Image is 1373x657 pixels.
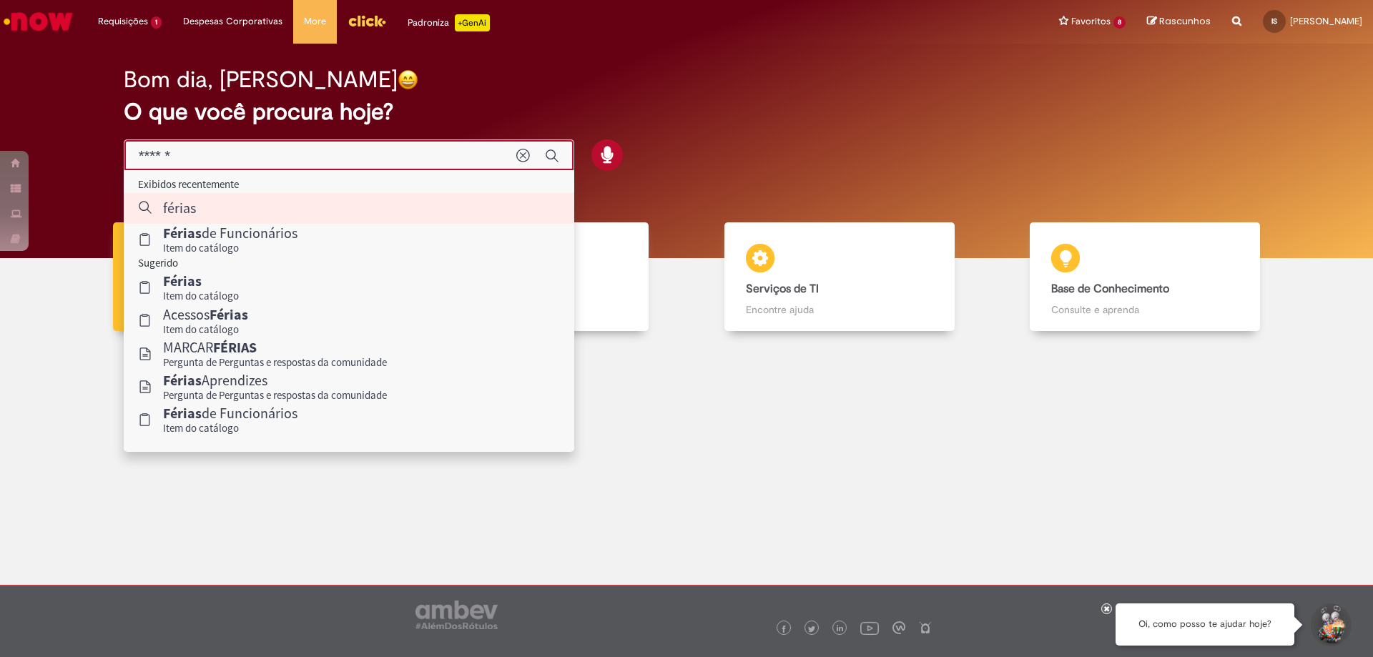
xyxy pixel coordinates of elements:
[348,10,386,31] img: click_logo_yellow_360x200.png
[1116,603,1294,646] div: Oi, como posso te ajudar hoje?
[455,14,490,31] p: +GenAi
[780,626,787,633] img: logo_footer_facebook.png
[686,222,993,332] a: Serviços de TI Encontre ajuda
[1,7,75,36] img: ServiceNow
[919,621,932,634] img: logo_footer_naosei.png
[1271,16,1277,26] span: IS
[808,626,815,633] img: logo_footer_twitter.png
[892,621,905,634] img: logo_footer_workplace.png
[1051,282,1169,296] b: Base de Conhecimento
[1113,16,1126,29] span: 8
[75,222,381,332] a: Tirar dúvidas Tirar dúvidas com Lupi Assist e Gen Ai
[398,69,418,90] img: happy-face.png
[183,14,282,29] span: Despesas Corporativas
[124,67,398,92] h2: Bom dia, [PERSON_NAME]
[1290,15,1362,27] span: [PERSON_NAME]
[993,222,1299,332] a: Base de Conhecimento Consulte e aprenda
[304,14,326,29] span: More
[124,99,1250,124] h2: O que você procura hoje?
[415,601,498,629] img: logo_footer_ambev_rotulo_gray.png
[746,302,933,317] p: Encontre ajuda
[860,618,879,637] img: logo_footer_youtube.png
[1071,14,1111,29] span: Favoritos
[1309,603,1352,646] button: Iniciar Conversa de Suporte
[1147,15,1211,29] a: Rascunhos
[1159,14,1211,28] span: Rascunhos
[408,14,490,31] div: Padroniza
[746,282,819,296] b: Serviços de TI
[1051,302,1239,317] p: Consulte e aprenda
[151,16,162,29] span: 1
[98,14,148,29] span: Requisições
[837,625,844,633] img: logo_footer_linkedin.png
